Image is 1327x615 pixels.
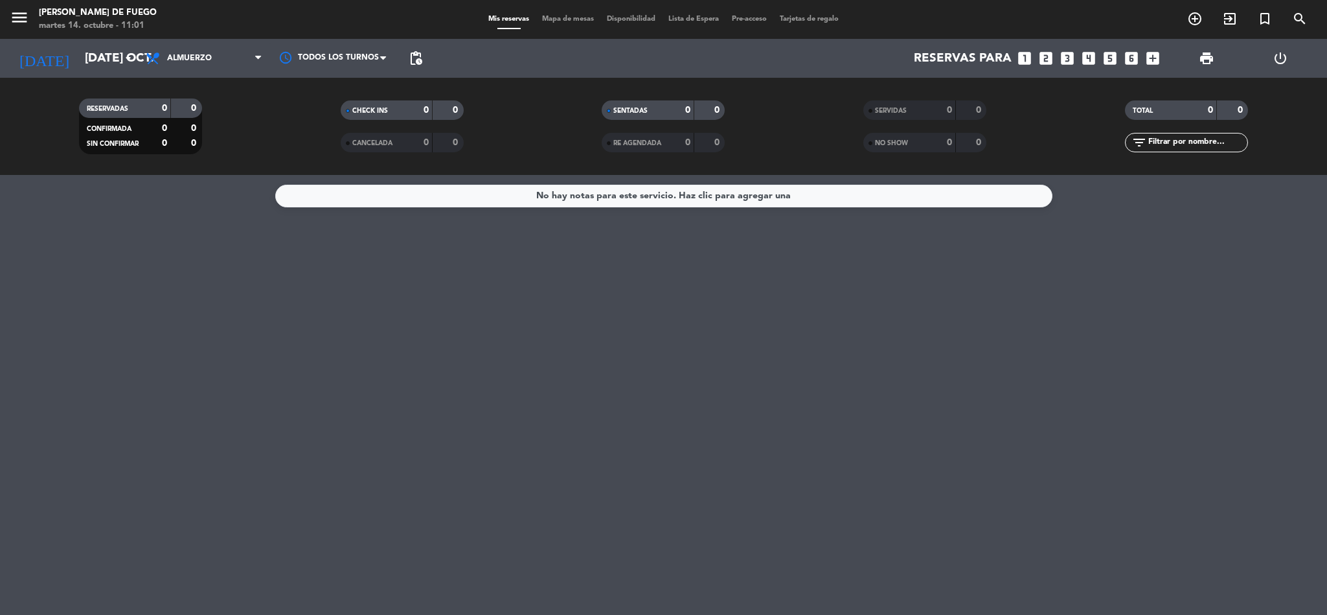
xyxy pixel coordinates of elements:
i: looks_one [1016,50,1033,67]
span: Reservas para [914,51,1012,65]
span: Mis reservas [482,16,536,23]
div: martes 14. octubre - 11:01 [39,19,157,32]
strong: 0 [191,124,199,133]
span: Tarjetas de regalo [773,16,845,23]
strong: 0 [453,106,460,115]
span: CHECK INS [352,108,388,114]
strong: 0 [424,106,429,115]
strong: 0 [424,138,429,147]
span: Almuerzo [167,54,212,63]
strong: 0 [685,106,690,115]
strong: 0 [976,106,984,115]
span: Mapa de mesas [536,16,600,23]
i: [DATE] [10,44,78,73]
div: LOG OUT [1243,39,1317,78]
span: NO SHOW [875,140,908,146]
i: looks_4 [1080,50,1097,67]
i: looks_5 [1102,50,1118,67]
i: looks_two [1038,50,1054,67]
span: CONFIRMADA [87,126,131,132]
strong: 0 [947,138,952,147]
span: RESERVADAS [87,106,128,112]
span: SENTADAS [613,108,648,114]
strong: 0 [162,104,167,113]
i: search [1292,11,1308,27]
strong: 0 [191,104,199,113]
div: No hay notas para este servicio. Haz clic para agregar una [536,189,791,203]
span: TOTAL [1133,108,1153,114]
span: Disponibilidad [600,16,662,23]
i: add_box [1144,50,1161,67]
span: SERVIDAS [875,108,907,114]
span: SIN CONFIRMAR [87,141,139,147]
strong: 0 [1208,106,1213,115]
strong: 0 [976,138,984,147]
strong: 0 [1238,106,1245,115]
span: Lista de Espera [662,16,725,23]
strong: 0 [453,138,460,147]
strong: 0 [714,138,722,147]
strong: 0 [162,124,167,133]
i: power_settings_new [1273,51,1288,66]
i: looks_6 [1123,50,1140,67]
span: Pre-acceso [725,16,773,23]
strong: 0 [191,139,199,148]
button: menu [10,8,29,32]
strong: 0 [162,139,167,148]
span: pending_actions [408,51,424,66]
span: CANCELADA [352,140,392,146]
i: turned_in_not [1257,11,1273,27]
span: print [1199,51,1214,66]
i: menu [10,8,29,27]
strong: 0 [947,106,952,115]
strong: 0 [685,138,690,147]
input: Filtrar por nombre... [1147,135,1247,150]
i: exit_to_app [1222,11,1238,27]
i: looks_3 [1059,50,1076,67]
i: add_circle_outline [1187,11,1203,27]
span: RE AGENDADA [613,140,661,146]
div: [PERSON_NAME] de Fuego [39,6,157,19]
i: arrow_drop_down [120,51,136,66]
i: filter_list [1131,135,1147,150]
strong: 0 [714,106,722,115]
